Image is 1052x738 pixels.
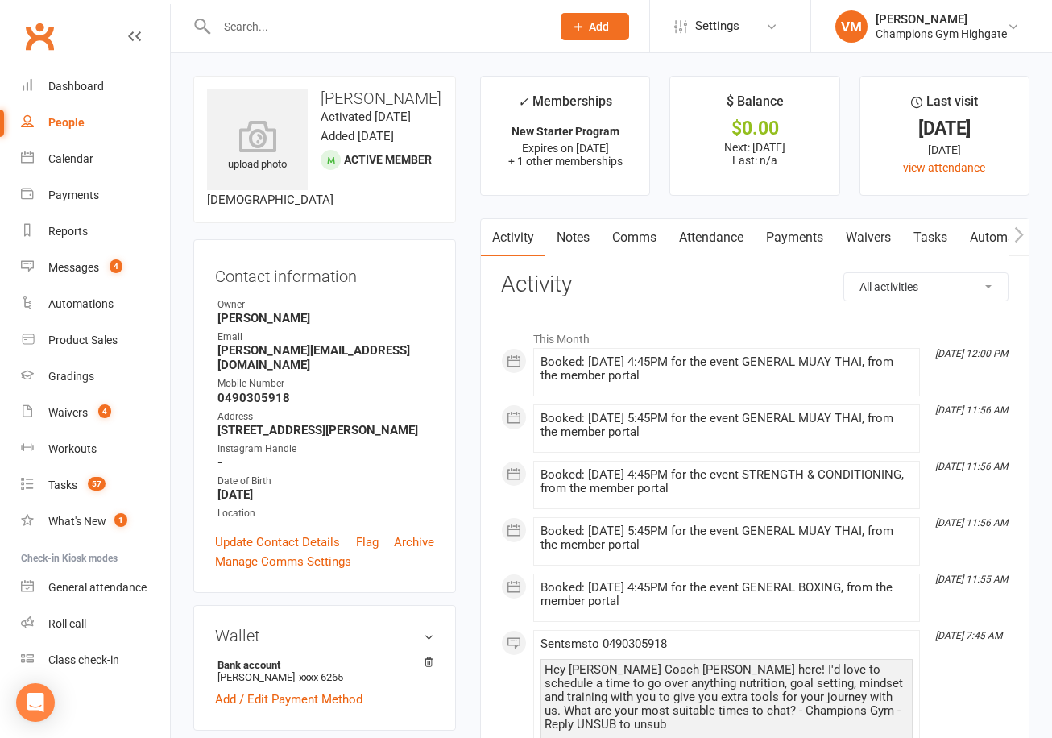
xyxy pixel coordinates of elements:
div: Open Intercom Messenger [16,683,55,722]
a: view attendance [903,161,985,174]
a: People [21,105,170,141]
div: $0.00 [685,120,824,137]
i: [DATE] 7:45 AM [935,630,1002,641]
div: Booked: [DATE] 5:45PM for the event GENERAL MUAY THAI, from the member portal [540,524,913,552]
h3: Contact information [215,261,434,285]
a: Add / Edit Payment Method [215,690,362,709]
a: Payments [755,219,835,256]
span: Active member [344,153,432,166]
strong: [PERSON_NAME] [217,311,434,325]
span: 4 [98,404,111,418]
a: What's New1 [21,504,170,540]
div: Address [217,409,434,425]
i: [DATE] 11:56 AM [935,517,1008,529]
h3: [PERSON_NAME] [207,89,442,107]
div: Tasks [48,479,77,491]
a: Roll call [21,606,170,642]
h3: Activity [501,272,1009,297]
i: [DATE] 11:56 AM [935,461,1008,472]
li: This Month [501,322,1009,348]
i: ✓ [518,94,528,110]
div: Reports [48,225,88,238]
span: 57 [88,477,106,491]
span: Expires on [DATE] [522,142,609,155]
span: 4 [110,259,122,273]
div: upload photo [207,120,308,173]
div: Roll call [48,617,86,630]
li: [PERSON_NAME] [215,657,434,686]
div: Date of Birth [217,474,434,489]
i: [DATE] 11:55 AM [935,574,1008,585]
strong: 0490305918 [217,391,434,405]
a: Reports [21,214,170,250]
a: Payments [21,177,170,214]
div: Automations [48,297,114,310]
div: [DATE] [875,120,1014,137]
span: + 1 other memberships [508,155,623,168]
span: xxxx 6265 [299,671,343,683]
div: $ Balance [727,91,784,120]
div: Waivers [48,406,88,419]
div: Workouts [48,442,97,455]
div: Booked: [DATE] 4:45PM for the event GENERAL BOXING, from the member portal [540,581,913,608]
button: Add [561,13,629,40]
a: Waivers 4 [21,395,170,431]
a: Update Contact Details [215,533,340,552]
a: Messages 4 [21,250,170,286]
div: Location [217,506,434,521]
a: Tasks [902,219,959,256]
div: Email [217,330,434,345]
a: Class kiosk mode [21,642,170,678]
i: [DATE] 11:56 AM [935,404,1008,416]
div: [DATE] [875,141,1014,159]
a: Notes [545,219,601,256]
div: Calendar [48,152,93,165]
div: Dashboard [48,80,104,93]
span: Settings [695,8,739,44]
div: Product Sales [48,334,118,346]
a: Waivers [835,219,902,256]
time: Activated [DATE] [321,110,411,124]
div: Hey [PERSON_NAME] Coach [PERSON_NAME] here! I'd love to schedule a time to go over anything nutri... [545,663,909,732]
a: Dashboard [21,68,170,105]
div: Owner [217,297,434,313]
strong: - [217,455,434,470]
strong: [STREET_ADDRESS][PERSON_NAME] [217,423,434,437]
a: Workouts [21,431,170,467]
span: Sent sms to 0490305918 [540,636,667,651]
a: Product Sales [21,322,170,359]
div: Booked: [DATE] 5:45PM for the event GENERAL MUAY THAI, from the member portal [540,412,913,439]
strong: [PERSON_NAME][EMAIL_ADDRESS][DOMAIN_NAME] [217,343,434,372]
span: Add [589,20,609,33]
a: Tasks 57 [21,467,170,504]
a: Flag [356,533,379,552]
div: Mobile Number [217,376,434,392]
a: Gradings [21,359,170,395]
a: Calendar [21,141,170,177]
a: Automations [21,286,170,322]
a: Manage Comms Settings [215,552,351,571]
strong: New Starter Program [512,125,619,138]
i: [DATE] 12:00 PM [935,348,1008,359]
div: Last visit [911,91,978,120]
div: Memberships [518,91,612,121]
div: Booked: [DATE] 4:45PM for the event GENERAL MUAY THAI, from the member portal [540,355,913,383]
a: Comms [601,219,668,256]
a: General attendance kiosk mode [21,570,170,606]
div: What's New [48,515,106,528]
a: Activity [481,219,545,256]
strong: Bank account [217,659,426,671]
strong: [DATE] [217,487,434,502]
div: Gradings [48,370,94,383]
div: General attendance [48,581,147,594]
div: Booked: [DATE] 4:45PM for the event STRENGTH & CONDITIONING, from the member portal [540,468,913,495]
h3: Wallet [215,627,434,645]
a: Archive [394,533,434,552]
span: [DEMOGRAPHIC_DATA] [207,193,333,207]
div: Champions Gym Highgate [876,27,1007,41]
div: Messages [48,261,99,274]
time: Added [DATE] [321,129,394,143]
div: Payments [48,189,99,201]
a: Attendance [668,219,755,256]
p: Next: [DATE] Last: n/a [685,141,824,167]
